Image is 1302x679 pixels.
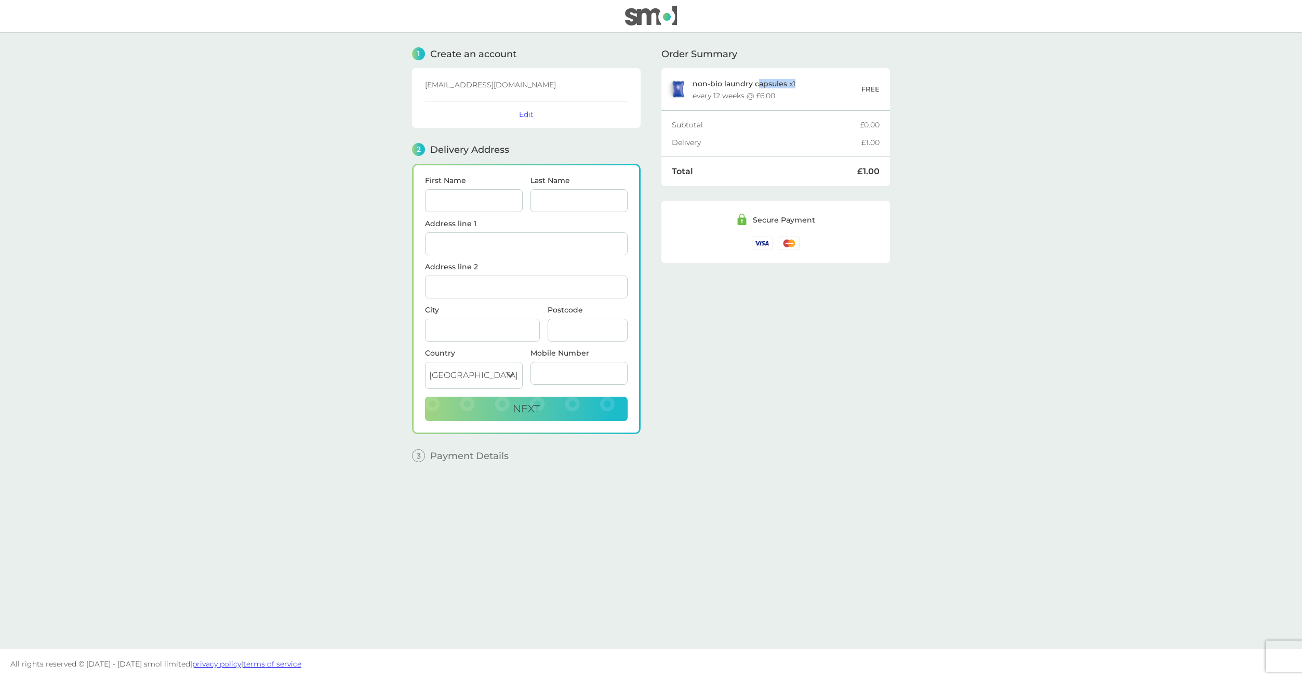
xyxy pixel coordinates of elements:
[857,167,880,176] div: £1.00
[519,110,534,119] button: Edit
[779,237,800,250] img: /assets/icons/cards/mastercard.svg
[425,80,556,89] span: [EMAIL_ADDRESS][DOMAIN_NAME]
[425,306,540,314] label: City
[860,121,880,128] div: £0.00
[425,220,628,227] label: Address line 1
[861,84,880,95] p: FREE
[243,659,301,669] a: terms of service
[430,451,509,461] span: Payment Details
[672,139,861,146] div: Delivery
[672,121,860,128] div: Subtotal
[753,216,815,224] div: Secure Payment
[430,49,516,59] span: Create an account
[661,49,737,59] span: Order Summary
[425,349,523,357] div: Country
[672,167,857,176] div: Total
[412,143,425,156] span: 2
[693,79,787,88] span: non-bio laundry capsules
[192,659,241,669] a: privacy policy
[548,306,628,314] label: Postcode
[430,145,509,154] span: Delivery Address
[425,397,628,422] button: Next
[425,177,523,184] label: First Name
[412,47,425,60] span: 1
[530,177,628,184] label: Last Name
[693,92,775,99] div: every 12 weeks @ £6.00
[412,449,425,462] span: 3
[752,237,773,250] img: /assets/icons/cards/visa.svg
[625,6,677,25] img: smol
[861,139,880,146] div: £1.00
[513,402,540,415] span: Next
[425,263,628,270] label: Address line 2
[530,349,628,357] label: Mobile Number
[693,80,795,88] p: x 1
